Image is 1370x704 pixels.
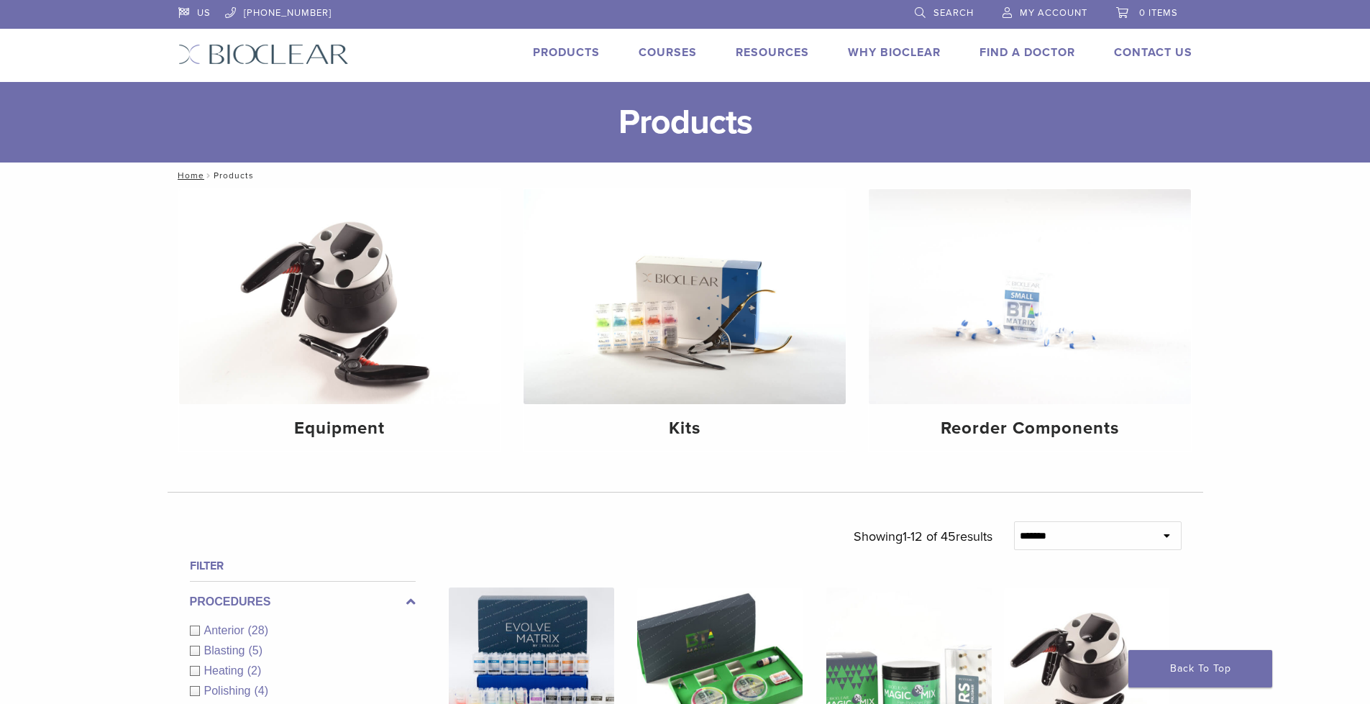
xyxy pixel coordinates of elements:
[204,172,214,179] span: /
[1114,45,1192,60] a: Contact Us
[524,189,846,404] img: Kits
[533,45,600,60] a: Products
[204,624,248,636] span: Anterior
[1128,650,1272,687] a: Back To Top
[639,45,697,60] a: Courses
[254,685,268,697] span: (4)
[248,644,262,657] span: (5)
[173,170,204,180] a: Home
[248,624,268,636] span: (28)
[736,45,809,60] a: Resources
[848,45,941,60] a: Why Bioclear
[933,7,974,19] span: Search
[979,45,1075,60] a: Find A Doctor
[869,189,1191,404] img: Reorder Components
[903,529,956,544] span: 1-12 of 45
[204,644,249,657] span: Blasting
[204,664,247,677] span: Heating
[524,189,846,451] a: Kits
[190,557,416,575] h4: Filter
[179,189,501,404] img: Equipment
[869,189,1191,451] a: Reorder Components
[535,416,834,442] h4: Kits
[1139,7,1178,19] span: 0 items
[178,44,349,65] img: Bioclear
[179,189,501,451] a: Equipment
[168,163,1203,188] nav: Products
[190,593,416,611] label: Procedures
[880,416,1179,442] h4: Reorder Components
[854,521,992,552] p: Showing results
[247,664,262,677] span: (2)
[191,416,490,442] h4: Equipment
[1020,7,1087,19] span: My Account
[204,685,255,697] span: Polishing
